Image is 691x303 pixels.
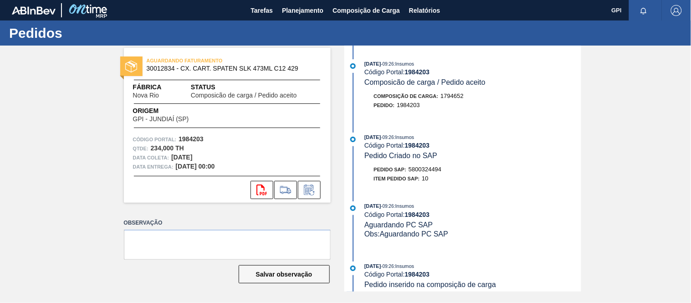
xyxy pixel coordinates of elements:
[440,92,464,99] span: 1794652
[394,61,415,67] span: : Insumos
[350,205,356,211] img: atual
[298,181,321,199] div: Informar alteração no pedido
[350,63,356,69] img: atual
[239,265,330,283] button: Salvar observação
[151,144,184,152] strong: 234,000 TH
[364,134,381,140] span: [DATE]
[364,230,448,238] span: Obs: Aguardando PC SAP
[409,5,440,16] span: Relatórios
[251,181,273,199] div: Abrir arquivo PDF
[176,163,215,170] strong: [DATE] 00:00
[364,203,381,209] span: [DATE]
[381,204,394,209] span: - 09:26
[394,203,415,209] span: : Insumos
[364,152,437,159] span: Pedido Criado no SAP
[125,61,137,72] img: status
[133,135,177,144] span: Código Portal:
[381,62,394,67] span: - 09:26
[147,65,312,72] span: 30012834 - CX. CART. SPATEN SLK 473ML C12 429
[350,137,356,142] img: atual
[191,82,322,92] span: Status
[133,106,215,116] span: Origem
[629,4,658,17] button: Notificações
[171,154,192,161] strong: [DATE]
[9,28,171,38] h1: Pedidos
[394,134,415,140] span: : Insumos
[381,135,394,140] span: - 09:26
[133,153,169,162] span: Data coleta:
[405,211,430,218] strong: 1984203
[350,266,356,271] img: atual
[374,93,439,99] span: Composição de Carga :
[364,271,581,278] div: Código Portal:
[147,56,274,65] span: AGUARDANDO FATURAMENTO
[405,142,430,149] strong: 1984203
[133,162,174,171] span: Data entrega:
[397,102,420,108] span: 1984203
[394,263,415,269] span: : Insumos
[124,216,331,230] label: Observação
[191,92,297,99] span: Composicão de carga / Pedido aceito
[671,5,682,16] img: Logout
[364,142,581,149] div: Código Portal:
[364,61,381,67] span: [DATE]
[251,5,273,16] span: Tarefas
[133,144,148,153] span: Qtde :
[12,6,56,15] img: TNhmsLtSVTkK8tSr43FrP2fwEKptu5GPRR3wAAAABJRU5ErkJggg==
[374,103,395,108] span: Pedido :
[133,116,189,123] span: GPI - JUNDIAÍ (SP)
[405,271,430,278] strong: 1984203
[364,221,433,229] span: Aguardando PC SAP
[409,166,441,173] span: 5800324494
[364,78,486,86] span: Composicão de carga / Pedido aceito
[364,263,381,269] span: [DATE]
[405,68,430,76] strong: 1984203
[364,281,496,288] span: Pedido inserido na composição de carga
[364,211,581,218] div: Código Portal:
[333,5,400,16] span: Composição de Carga
[381,264,394,269] span: - 09:26
[133,92,159,99] span: Nova Rio
[364,68,581,76] div: Código Portal:
[274,181,297,199] div: Ir para Composição de Carga
[133,82,188,92] span: Fábrica
[374,176,420,181] span: Item pedido SAP:
[179,135,204,143] strong: 1984203
[374,167,407,172] span: Pedido SAP:
[282,5,323,16] span: Planejamento
[422,175,428,182] span: 10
